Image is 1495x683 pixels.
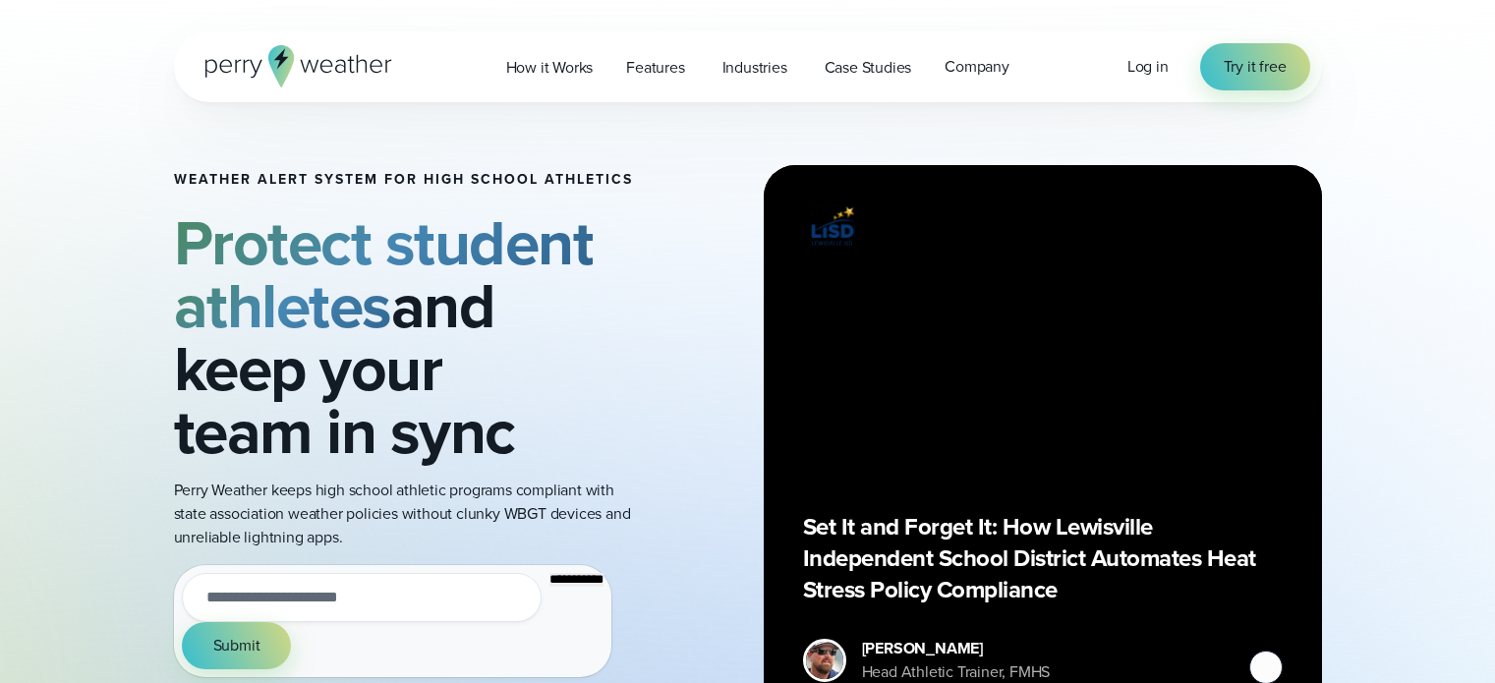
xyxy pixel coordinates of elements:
span: Submit [213,634,260,657]
div: [PERSON_NAME] [862,637,1051,660]
a: How it Works [489,47,610,87]
img: cody-henschke-headshot [806,642,843,679]
a: Case Studies [808,47,929,87]
span: Case Studies [825,56,912,80]
p: Set It and Forget It: How Lewisville Independent School District Automates Heat Stress Policy Com... [803,511,1283,605]
span: How it Works [506,56,594,80]
span: Try it free [1224,55,1287,79]
h1: Weather Alert System for High School Athletics [174,172,634,188]
p: Perry Weather keeps high school athletic programs compliant with state association weather polici... [174,479,634,549]
a: Try it free [1200,43,1310,90]
a: Log in [1127,55,1169,79]
span: Log in [1127,55,1169,78]
span: Features [626,56,684,80]
span: Industries [722,56,787,80]
button: Submit [182,622,292,669]
strong: Protect student athletes [174,197,594,352]
span: Company [945,55,1009,79]
img: Lewisville ISD logo [803,204,862,249]
h2: and keep your team in sync [174,211,634,463]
